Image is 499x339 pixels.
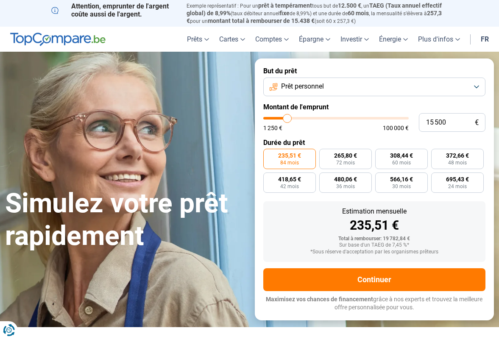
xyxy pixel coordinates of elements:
[448,160,467,165] span: 48 mois
[334,153,357,158] span: 265,80 €
[392,160,411,165] span: 60 mois
[270,242,479,248] div: Sur base d'un TAEG de 7,45 %*
[374,27,413,52] a: Énergie
[270,208,479,215] div: Estimation mensuelle
[263,295,486,312] p: grâce à nos experts et trouvez la meilleure offre personnalisée pour vous.
[182,27,214,52] a: Prêts
[390,176,413,182] span: 566,16 €
[250,27,294,52] a: Comptes
[476,27,494,52] a: fr
[280,160,299,165] span: 84 mois
[475,119,479,126] span: €
[278,176,301,182] span: 418,65 €
[187,2,442,17] span: TAEG (Taux annuel effectif global) de 8,99%
[270,249,479,255] div: *Sous réserve d'acceptation par les organismes prêteurs
[263,67,486,75] label: But du prêt
[446,153,469,158] span: 372,66 €
[263,139,486,147] label: Durée du prêt
[187,2,448,25] p: Exemple représentatif : Pour un tous but de , un (taux débiteur annuel de 8,99%) et une durée de ...
[5,187,245,253] h1: Simulez votre prêt rapidement
[281,82,324,91] span: Prêt personnel
[279,10,290,17] span: fixe
[413,27,465,52] a: Plus d'infos
[278,153,301,158] span: 235,51 €
[390,153,413,158] span: 308,44 €
[258,2,312,9] span: prêt à tempérament
[270,236,479,242] div: Total à rembourser: 19 782,84 €
[335,27,374,52] a: Investir
[348,10,369,17] span: 60 mois
[336,160,355,165] span: 72 mois
[270,219,479,232] div: 235,51 €
[263,125,282,131] span: 1 250 €
[263,103,486,111] label: Montant de l'emprunt
[448,184,467,189] span: 24 mois
[263,268,486,291] button: Continuer
[446,176,469,182] span: 695,43 €
[383,125,409,131] span: 100 000 €
[263,78,486,96] button: Prêt personnel
[187,10,442,24] span: 257,3 €
[280,184,299,189] span: 42 mois
[294,27,335,52] a: Épargne
[392,184,411,189] span: 30 mois
[336,184,355,189] span: 36 mois
[334,176,357,182] span: 480,06 €
[10,33,106,46] img: TopCompare
[208,17,315,24] span: montant total à rembourser de 15.438 €
[214,27,250,52] a: Cartes
[338,2,361,9] span: 12.500 €
[266,296,373,303] span: Maximisez vos chances de financement
[51,2,177,18] p: Attention, emprunter de l'argent coûte aussi de l'argent.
